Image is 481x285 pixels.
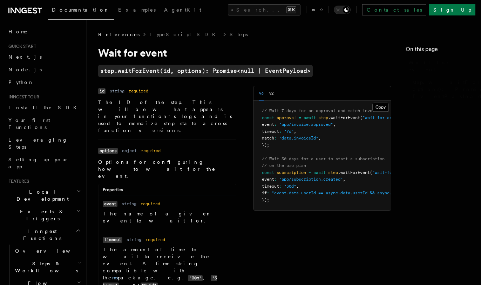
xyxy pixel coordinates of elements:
[372,170,429,175] span: "wait-for-subscription"
[262,115,274,120] span: const
[98,88,106,94] code: id
[122,201,136,207] dd: string
[12,257,82,277] button: Steps & Workflows
[122,148,137,154] dd: object
[6,134,82,153] a: Leveraging Steps
[309,170,311,175] span: =
[334,6,351,14] button: Toggle dark mode
[274,177,277,182] span: :
[112,275,118,280] a: ms
[98,31,140,38] span: References
[164,7,201,13] span: AgentKit
[274,122,277,127] span: :
[279,122,333,127] span: "app/invoice.approved"
[98,46,379,59] h1: Wait for event
[406,45,473,56] h4: On this page
[262,170,274,175] span: const
[12,245,82,257] a: Overview
[6,51,82,63] a: Next.js
[103,201,117,207] code: event
[98,158,236,180] p: Options for configuring how to wait for the event.
[8,117,50,130] span: Your first Functions
[127,237,141,242] dd: string
[6,63,82,76] a: Node.js
[6,114,82,134] a: Your first Functions
[114,2,160,19] a: Examples
[274,136,277,141] span: :
[6,44,36,49] span: Quick start
[98,65,313,77] a: step.waitForEvent(id, options): Promise<null | EventPayload>
[299,115,301,120] span: =
[6,101,82,114] a: Install the SDK
[6,208,76,222] span: Events & Triggers
[262,197,269,202] span: });
[6,153,82,173] a: Setting up your app
[408,59,473,73] span: Wait for event
[230,31,248,38] a: Steps
[6,94,39,100] span: Inngest tour
[429,4,475,15] a: Sign Up
[267,190,269,195] span: :
[313,170,326,175] span: await
[318,115,328,120] span: step
[277,115,296,120] span: approval
[8,137,68,150] span: Leveraging Steps
[188,275,203,281] code: "30m"
[6,186,82,205] button: Local Development
[6,188,76,202] span: Local Development
[8,79,34,85] span: Python
[8,105,81,110] span: Install the SDK
[328,115,360,120] span: .waitForEvent
[272,190,458,195] span: "event.data.userId == async.data.userId && async.data.billing_plan == 'pro'"
[6,25,82,38] a: Home
[6,228,76,242] span: Inngest Functions
[141,148,161,154] dd: required
[118,7,156,13] span: Examples
[262,136,274,141] span: match
[262,163,306,168] span: // on the pro plan
[410,76,473,103] a: step.waitForEvent(id, options): Promise<null | EventPayload>
[149,31,220,38] a: TypeScript SDK
[284,129,294,134] span: "7d"
[269,86,274,101] button: v2
[98,99,236,134] p: The ID of the step. This will be what appears in your function's logs and is used to memoize step...
[286,6,296,13] kbd: ⌘K
[304,115,316,120] span: await
[262,156,385,161] span: // Wait 30 days for a user to start a subscription
[328,170,338,175] span: step
[296,184,299,189] span: ,
[406,56,473,76] a: Wait for event
[110,88,124,94] dd: string
[103,210,232,224] p: The name of a given event to wait for.
[48,2,114,20] a: Documentation
[262,143,269,148] span: });
[370,170,372,175] span: (
[259,86,264,101] button: v3
[141,201,160,207] dd: required
[262,129,279,134] span: timeout
[343,177,345,182] span: ,
[262,190,267,195] span: if
[12,260,78,274] span: Steps & Workflows
[372,103,389,112] button: Copy
[363,115,409,120] span: "wait-for-approval"
[129,88,148,94] dd: required
[279,129,282,134] span: :
[262,184,279,189] span: timeout
[279,184,282,189] span: :
[284,184,296,189] span: "30d"
[294,129,296,134] span: ,
[333,122,336,127] span: ,
[262,108,389,113] span: // Wait 7 days for an approval and match invoice IDs
[228,4,300,15] button: Search...⌘K
[8,67,42,72] span: Node.js
[6,205,82,225] button: Events & Triggers
[279,177,343,182] span: "app/subscription.created"
[160,2,205,19] a: AgentKit
[318,136,321,141] span: ,
[8,28,28,35] span: Home
[338,170,370,175] span: .waitForEvent
[145,237,165,242] dd: required
[103,237,122,243] code: timeout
